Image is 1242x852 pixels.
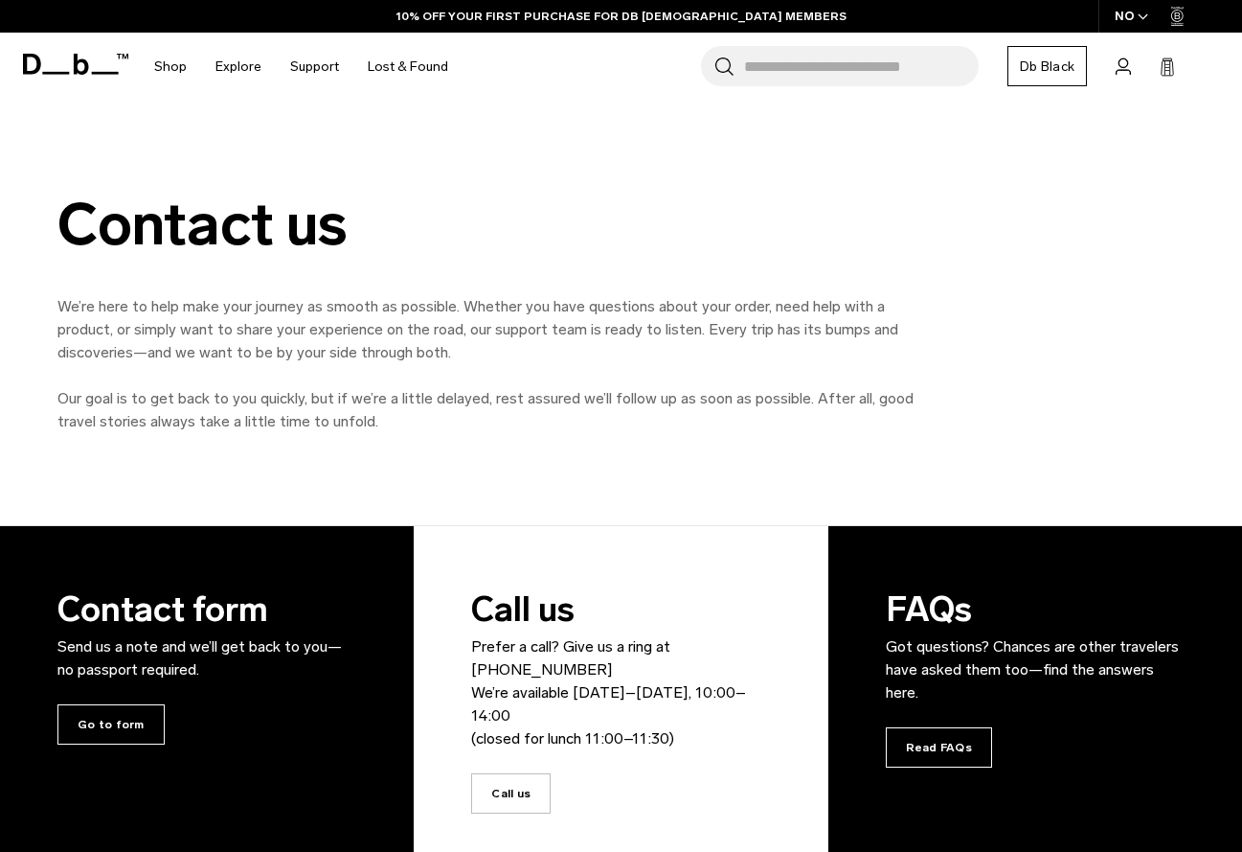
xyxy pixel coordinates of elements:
span: Go to form [57,704,165,745]
a: Explore [215,33,261,101]
a: Db Black [1007,46,1087,86]
h3: Contact form [57,584,356,681]
p: Got questions? Chances are other travelers have asked them too—find the answers here. [886,635,1185,704]
div: Contact us [57,193,919,257]
p: Prefer a call? Give us a ring at [PHONE_NUMBER] We’re available [DATE]–[DATE], 10:00–14:00 (close... [471,635,770,750]
a: 10% OFF YOUR FIRST PURCHASE FOR DB [DEMOGRAPHIC_DATA] MEMBERS [396,8,847,25]
p: We’re here to help make your journey as smooth as possible. Whether you have questions about your... [57,295,919,364]
span: Read FAQs [886,727,992,768]
nav: Main Navigation [140,33,463,101]
p: Send us a note and we’ll get back to you—no passport required. [57,635,356,681]
p: Our goal is to get back to you quickly, but if we’re a little delayed, rest assured we’ll follow ... [57,387,919,433]
a: Shop [154,33,187,101]
a: Support [290,33,339,101]
h3: FAQs [886,584,1185,704]
h3: Call us [471,584,770,750]
span: Call us [471,773,551,814]
a: Lost & Found [368,33,448,101]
